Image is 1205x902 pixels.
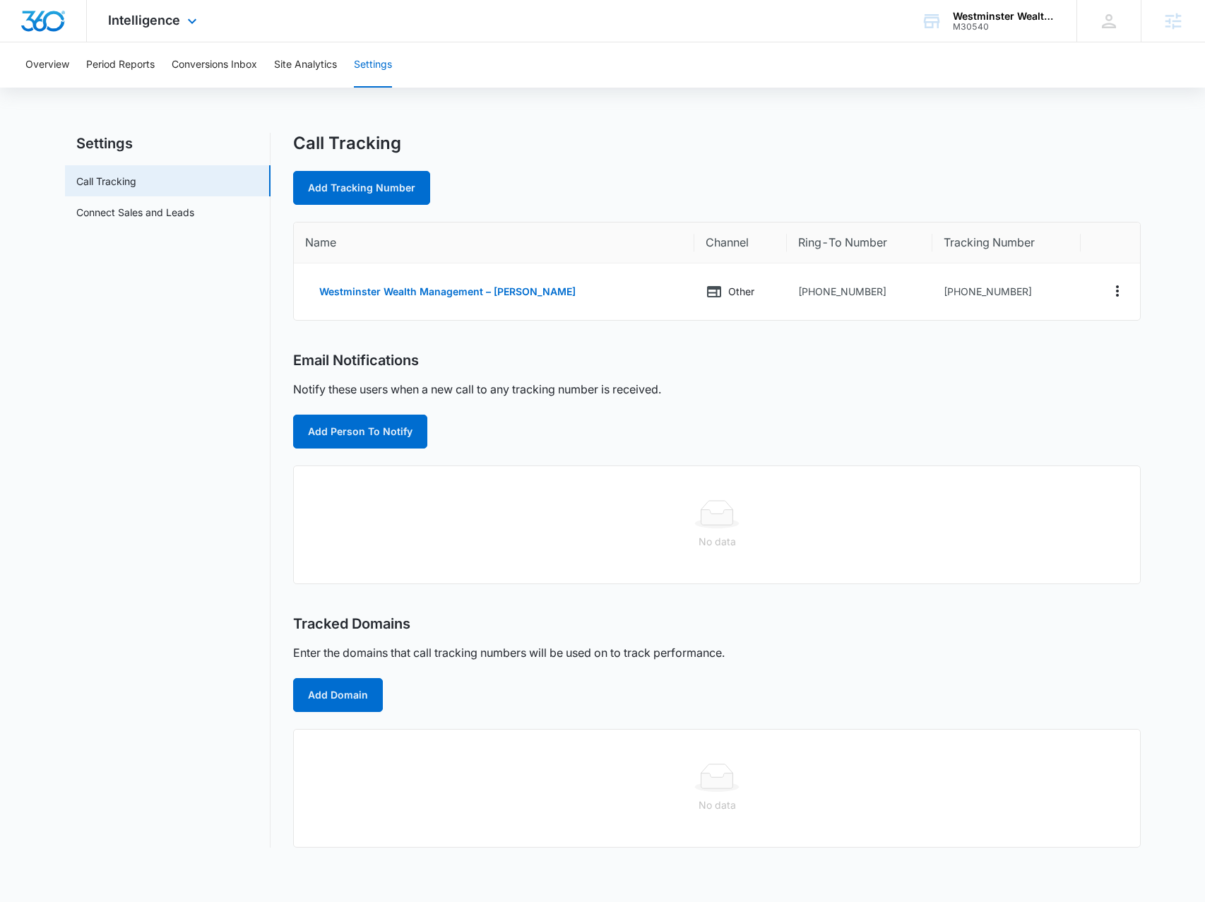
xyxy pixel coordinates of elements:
button: Actions [1106,280,1129,302]
a: Add Tracking Number [293,171,430,205]
div: account name [953,11,1056,22]
td: [PHONE_NUMBER] [787,263,932,320]
p: Enter the domains that call tracking numbers will be used on to track performance. [293,644,725,661]
a: Call Tracking [76,174,136,189]
button: Settings [354,42,392,88]
button: Conversions Inbox [172,42,257,88]
th: Tracking Number [932,222,1081,263]
h2: Tracked Domains [293,615,410,633]
td: [PHONE_NUMBER] [932,263,1081,320]
th: Ring-To Number [787,222,932,263]
button: Period Reports [86,42,155,88]
button: Add Person To Notify [293,415,427,449]
button: Overview [25,42,69,88]
p: Other [728,284,754,299]
button: Site Analytics [274,42,337,88]
p: Notify these users when a new call to any tracking number is received. [293,381,661,398]
div: account id [953,22,1056,32]
span: Intelligence [108,13,180,28]
th: Channel [694,222,788,263]
h1: Call Tracking [293,133,401,154]
h2: Email Notifications [293,352,419,369]
h2: Settings [65,133,271,154]
a: Connect Sales and Leads [76,205,194,220]
div: No data [305,797,1129,813]
th: Name [294,222,694,263]
button: Add Domain [293,678,383,712]
div: No data [305,534,1129,550]
button: Westminster Wealth Management – [PERSON_NAME] [305,275,590,309]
